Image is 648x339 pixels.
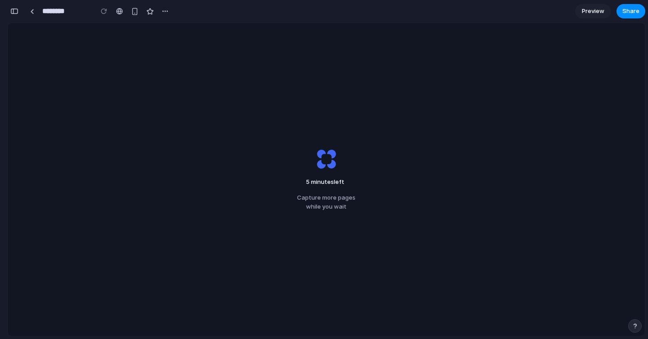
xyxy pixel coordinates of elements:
[582,7,604,16] span: Preview
[622,7,639,16] span: Share
[301,178,351,187] span: minutes left
[616,4,645,18] button: Share
[575,4,611,18] a: Preview
[297,193,355,211] span: Capture more pages while you wait
[306,178,310,185] span: 5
